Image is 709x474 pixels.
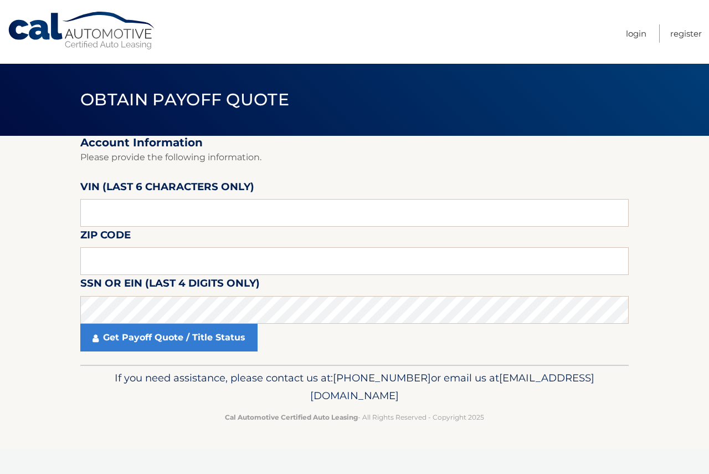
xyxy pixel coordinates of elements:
label: Zip Code [80,227,131,247]
a: Get Payoff Quote / Title Status [80,324,258,351]
span: Obtain Payoff Quote [80,89,289,110]
p: - All Rights Reserved - Copyright 2025 [88,411,621,423]
h2: Account Information [80,136,629,150]
a: Login [626,24,646,43]
a: Register [670,24,702,43]
label: SSN or EIN (last 4 digits only) [80,275,260,295]
p: If you need assistance, please contact us at: or email us at [88,369,621,405]
p: Please provide the following information. [80,150,629,165]
label: VIN (last 6 characters only) [80,179,254,199]
strong: Cal Automotive Certified Auto Leasing [225,413,358,421]
span: [PHONE_NUMBER] [333,371,431,384]
a: Cal Automotive [7,11,157,50]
